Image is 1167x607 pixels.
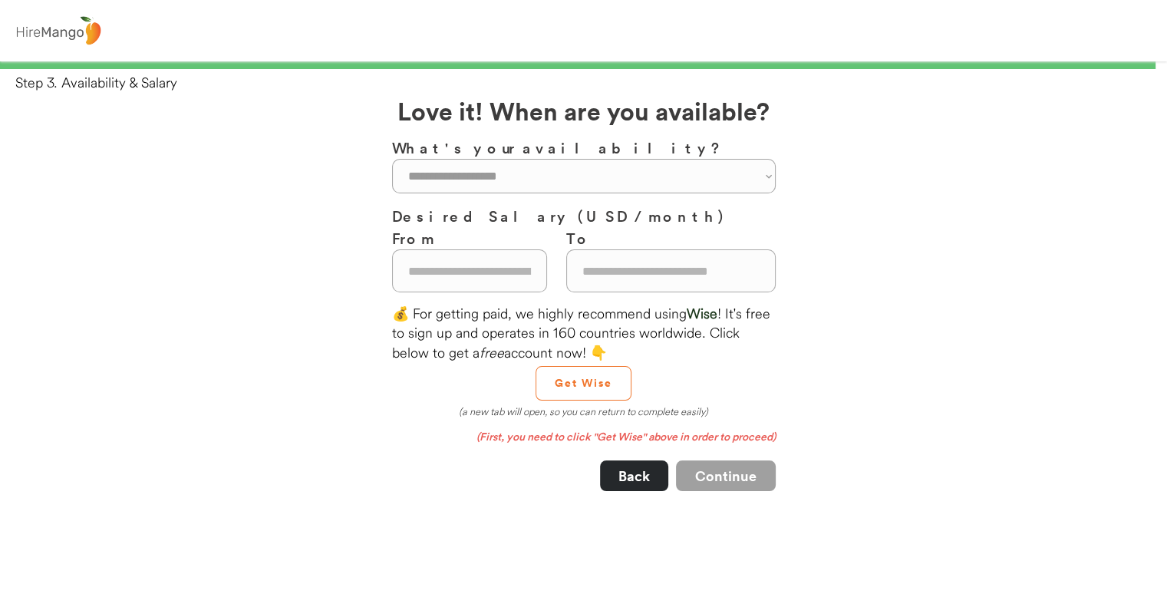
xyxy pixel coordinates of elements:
div: 99% [3,61,1164,69]
div: 💰 For getting paid, we highly recommend using ! It's free to sign up and operates in 160 countrie... [392,304,776,362]
h3: To [566,227,776,249]
button: Get Wise [536,366,631,401]
button: Back [600,460,668,491]
em: (a new tab will open, so you can return to complete easily) [459,405,708,417]
div: Step 3. Availability & Salary [15,73,1167,92]
button: Continue [676,460,776,491]
em: free [480,344,504,361]
h3: Desired Salary (USD / month) [392,205,776,227]
font: Wise [687,305,717,322]
h3: From [392,227,547,249]
h2: Love it! When are you available? [397,92,770,129]
h3: What's your availability? [392,137,776,159]
img: logo%20-%20hiremango%20gray.png [12,13,105,49]
em: (First, you need to click "Get Wise" above in order to proceed) [476,429,776,444]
